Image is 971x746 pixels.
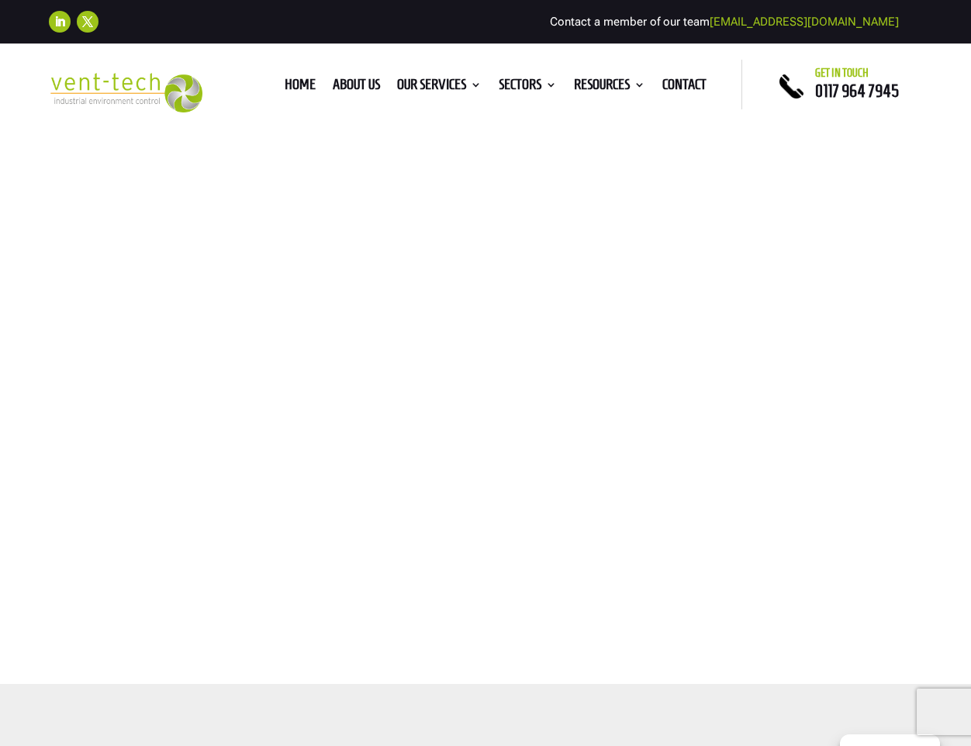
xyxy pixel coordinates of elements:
[662,79,707,96] a: Contact
[574,79,645,96] a: Resources
[285,79,316,96] a: Home
[815,67,869,79] span: Get in touch
[49,11,71,33] a: Follow on LinkedIn
[710,15,899,29] a: [EMAIL_ADDRESS][DOMAIN_NAME]
[815,81,899,100] a: 0117 964 7945
[333,79,380,96] a: About us
[397,79,482,96] a: Our Services
[550,15,899,29] span: Contact a member of our team
[49,73,202,112] img: 2023-09-27T08_35_16.549ZVENT-TECH---Clear-background
[77,11,98,33] a: Follow on X
[499,79,557,96] a: Sectors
